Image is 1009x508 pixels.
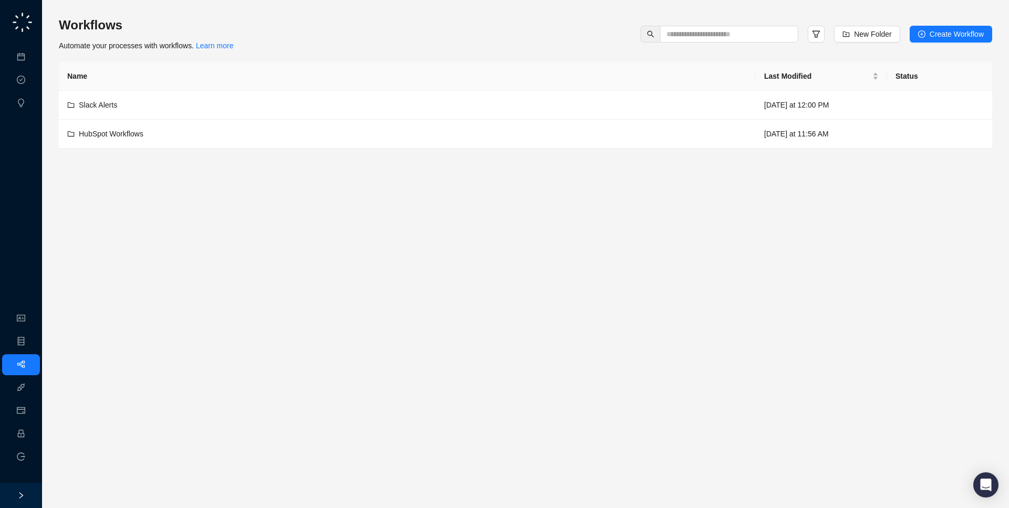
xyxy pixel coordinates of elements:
button: Create Workflow [910,26,992,43]
th: Last Modified [756,62,887,91]
span: folder-add [842,30,850,38]
span: Slack Alerts [79,101,117,109]
span: folder [67,101,75,109]
th: Name [59,62,756,91]
a: Learn more [196,41,234,50]
span: New Folder [854,28,892,40]
span: search [647,30,654,38]
span: right [17,492,25,499]
td: [DATE] at 12:00 PM [756,91,887,120]
span: HubSpot Workflows [79,130,143,138]
div: Open Intercom Messenger [973,472,998,498]
span: filter [812,30,820,38]
button: New Folder [834,26,900,43]
span: logout [17,452,25,461]
h3: Workflows [59,17,233,34]
span: plus-circle [918,30,925,38]
span: Create Workflow [930,28,984,40]
span: Automate your processes with workflows. [59,41,233,50]
img: logo-small-C4UdH2pc.png [11,10,34,34]
span: folder [67,130,75,137]
span: Last Modified [764,70,870,82]
th: Status [887,62,992,91]
td: [DATE] at 11:56 AM [756,120,887,149]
